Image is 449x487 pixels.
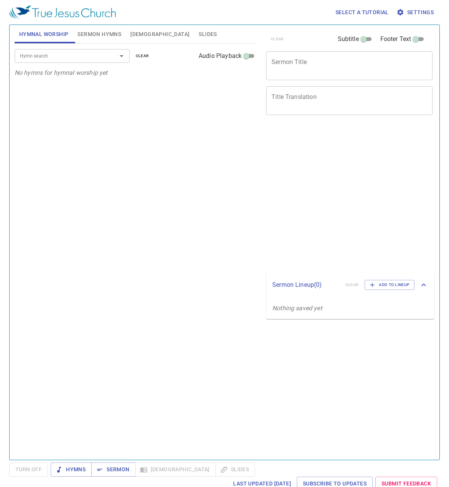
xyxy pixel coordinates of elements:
[116,51,127,61] button: Open
[9,5,116,19] img: True Jesus Church
[380,35,411,44] span: Footer Text
[263,123,400,269] iframe: from-child
[130,30,189,39] span: [DEMOGRAPHIC_DATA]
[336,8,389,17] span: Select a tutorial
[395,5,437,20] button: Settings
[199,51,242,61] span: Audio Playback
[365,280,414,290] button: Add to Lineup
[272,280,339,290] p: Sermon Lineup ( 0 )
[51,462,92,477] button: Hymns
[199,30,217,39] span: Slides
[266,272,434,298] div: Sermon Lineup(0)clearAdd to Lineup
[77,30,121,39] span: Sermon Hymns
[398,8,434,17] span: Settings
[97,465,129,474] span: Sermon
[15,69,108,76] i: No hymns for hymnal worship yet
[57,465,86,474] span: Hymns
[332,5,392,20] button: Select a tutorial
[338,35,359,44] span: Subtitle
[370,281,410,288] span: Add to Lineup
[136,53,149,59] span: clear
[91,462,135,477] button: Sermon
[19,30,69,39] span: Hymnal Worship
[131,51,154,61] button: clear
[272,304,322,312] i: Nothing saved yet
